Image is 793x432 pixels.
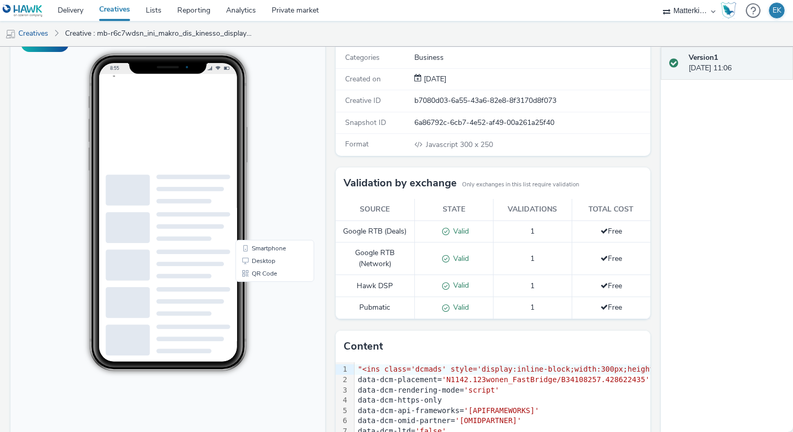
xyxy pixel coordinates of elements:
img: Hawk Academy [721,2,736,19]
div: 1 [336,364,349,375]
span: Smartphone [241,220,275,227]
span: Free [601,254,622,264]
span: 1 [530,226,534,236]
td: Hawk DSP [336,275,414,297]
div: data-dcm-https-only [355,395,686,406]
div: data-dcm-placement= [355,375,686,385]
div: data-dcm-rendering-mode= [355,385,686,396]
span: 1 [530,302,534,312]
a: Creative : mb-r6c7wdsn_ini_makro_dis_kinesso_display-do_perf_hrc_300x250_nazomer-mosseloester_tag... [60,21,258,46]
span: Format [345,139,369,149]
span: Free [601,281,622,291]
span: 1 [530,281,534,291]
li: QR Code [227,243,302,255]
span: 'N1142.123wonen_FastBridge/B34108257.428622435' [442,375,649,384]
span: "<ins class='dcmads' style='display:inline-block;width:300px;height:250px' [358,365,685,373]
img: mobile [5,29,16,39]
div: 5 [336,406,349,416]
td: Google RTB (Network) [336,243,414,275]
span: Valid [449,226,469,236]
div: data-dcm-omid-partner= [355,416,686,426]
span: Valid [449,280,469,290]
th: Total cost [572,199,650,220]
div: b7080d03-6a55-43a6-82e8-8f3170d8f073 [414,96,649,106]
td: Pubmatic [336,297,414,319]
div: 6 [336,416,349,426]
div: 2 [336,375,349,385]
span: 300 x 250 [425,140,493,150]
h3: Content [344,339,383,354]
div: [DATE] 11:06 [689,52,785,74]
div: EK [773,3,781,18]
span: Valid [449,302,469,312]
span: 8:55 [100,40,109,46]
span: Categories [345,52,380,62]
div: 6a86792c-6cb7-4e52-af49-00a261a25f40 [414,118,649,128]
div: 3 [336,385,349,396]
th: Source [336,199,414,220]
span: 'script' [464,386,499,394]
h3: Validation by exchange [344,175,457,191]
span: Javascript [426,140,460,150]
a: Hawk Academy [721,2,741,19]
span: Desktop [241,233,265,239]
span: Created on [345,74,381,84]
span: Free [601,226,622,236]
span: Free [601,302,622,312]
div: Creation 05 September 2025, 11:06 [422,74,446,85]
th: Validations [493,199,572,220]
span: Creative ID [345,96,381,106]
span: Snapshot ID [345,118,386,128]
strong: Version 1 [689,52,718,62]
div: data-dcm-api-frameworks= [355,406,686,416]
img: undefined Logo [3,4,43,17]
li: Desktop [227,230,302,243]
span: Valid [449,254,469,264]
span: QR Code [241,246,266,252]
span: '[APIFRAMEWORKS]' [464,406,539,415]
small: Only exchanges in this list require validation [462,181,579,189]
div: Business [414,52,649,63]
li: Smartphone [227,217,302,230]
th: State [414,199,493,220]
div: 4 [336,395,349,406]
span: [DATE] [422,74,446,84]
span: 1 [530,254,534,264]
td: Google RTB (Deals) [336,220,414,243]
span: '[OMIDPARTNER]' [455,416,521,425]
